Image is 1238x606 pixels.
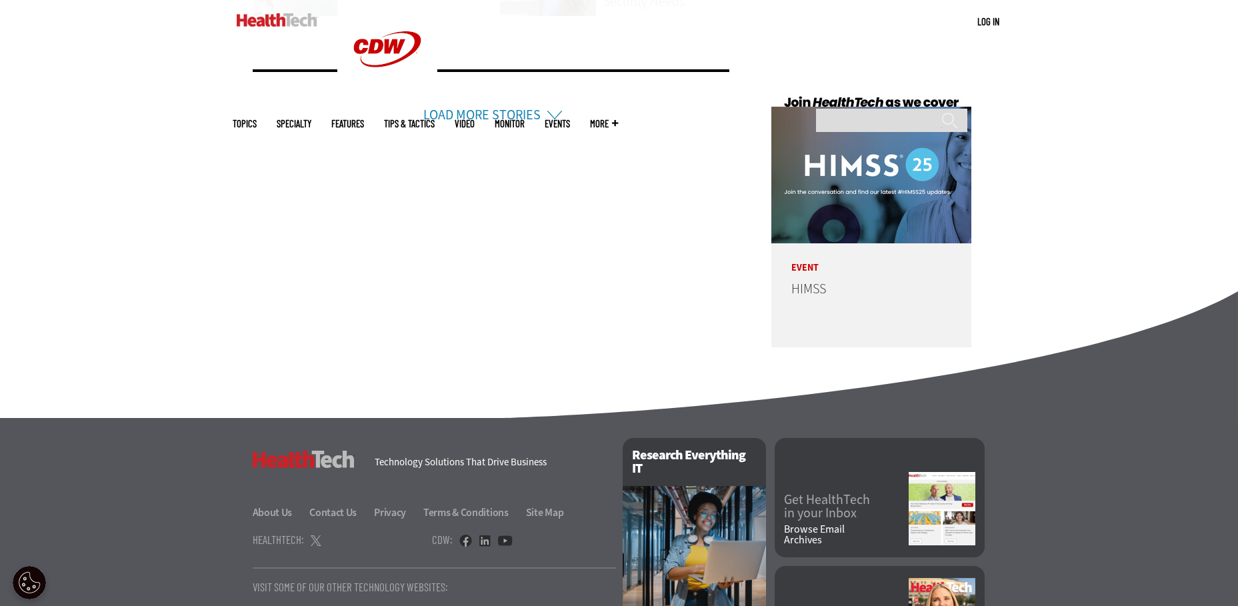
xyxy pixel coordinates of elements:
[432,534,453,545] h4: CDW:
[771,93,971,243] img: HIMSS25
[337,88,437,102] a: CDW
[309,505,372,519] a: Contact Us
[977,15,999,29] div: User menu
[331,119,364,129] a: Features
[233,119,257,129] span: Topics
[909,472,975,545] img: newsletter screenshot
[253,534,304,545] h4: HealthTech:
[13,566,46,599] div: Cookie Settings
[545,119,570,129] a: Events
[623,438,766,486] h2: Research Everything IT
[253,505,308,519] a: About Us
[13,566,46,599] button: Open Preferences
[423,505,524,519] a: Terms & Conditions
[791,280,826,298] a: HIMSS
[495,119,525,129] a: MonITor
[384,119,435,129] a: Tips & Tactics
[784,524,909,545] a: Browse EmailArchives
[784,493,909,520] a: Get HealthTechin your Inbox
[277,119,311,129] span: Specialty
[977,15,999,27] a: Log in
[237,13,317,27] img: Home
[253,451,355,468] h3: HealthTech
[771,243,971,273] p: Event
[374,505,421,519] a: Privacy
[253,581,616,593] p: Visit Some Of Our Other Technology Websites:
[526,505,564,519] a: Site Map
[455,119,475,129] a: Video
[375,457,606,467] h4: Technology Solutions That Drive Business
[590,119,618,129] span: More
